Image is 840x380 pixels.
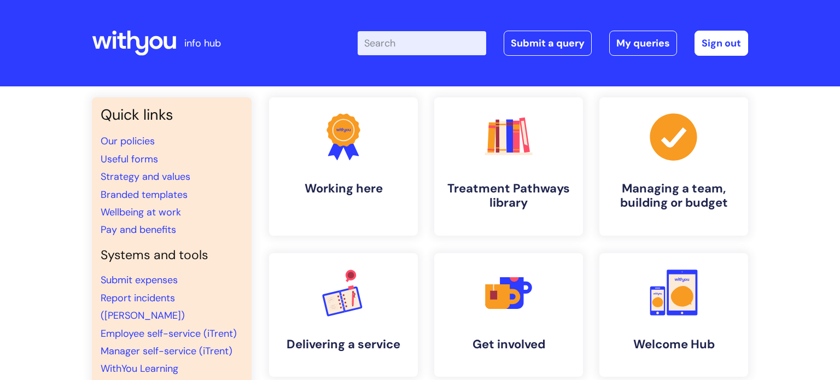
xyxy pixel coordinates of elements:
h4: Treatment Pathways library [443,182,574,211]
a: WithYou Learning [101,362,178,375]
a: Strategy and values [101,170,190,183]
a: Sign out [695,31,748,56]
a: Wellbeing at work [101,206,181,219]
h4: Systems and tools [101,248,243,263]
h3: Quick links [101,106,243,124]
a: Employee self-service (iTrent) [101,327,237,340]
a: Welcome Hub [599,253,748,377]
div: | - [358,31,748,56]
a: Submit expenses [101,273,178,287]
p: info hub [184,34,221,52]
a: Delivering a service [269,253,418,377]
a: Submit a query [504,31,592,56]
a: Working here [269,97,418,236]
a: Pay and benefits [101,223,176,236]
a: Managing a team, building or budget [599,97,748,236]
a: Branded templates [101,188,188,201]
a: Useful forms [101,153,158,166]
h4: Working here [278,182,409,196]
a: My queries [609,31,677,56]
a: Report incidents ([PERSON_NAME]) [101,291,185,322]
a: Manager self-service (iTrent) [101,344,232,358]
a: Treatment Pathways library [434,97,583,236]
h4: Get involved [443,337,574,352]
h4: Delivering a service [278,337,409,352]
a: Get involved [434,253,583,377]
h4: Welcome Hub [608,337,739,352]
a: Our policies [101,135,155,148]
input: Search [358,31,486,55]
h4: Managing a team, building or budget [608,182,739,211]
